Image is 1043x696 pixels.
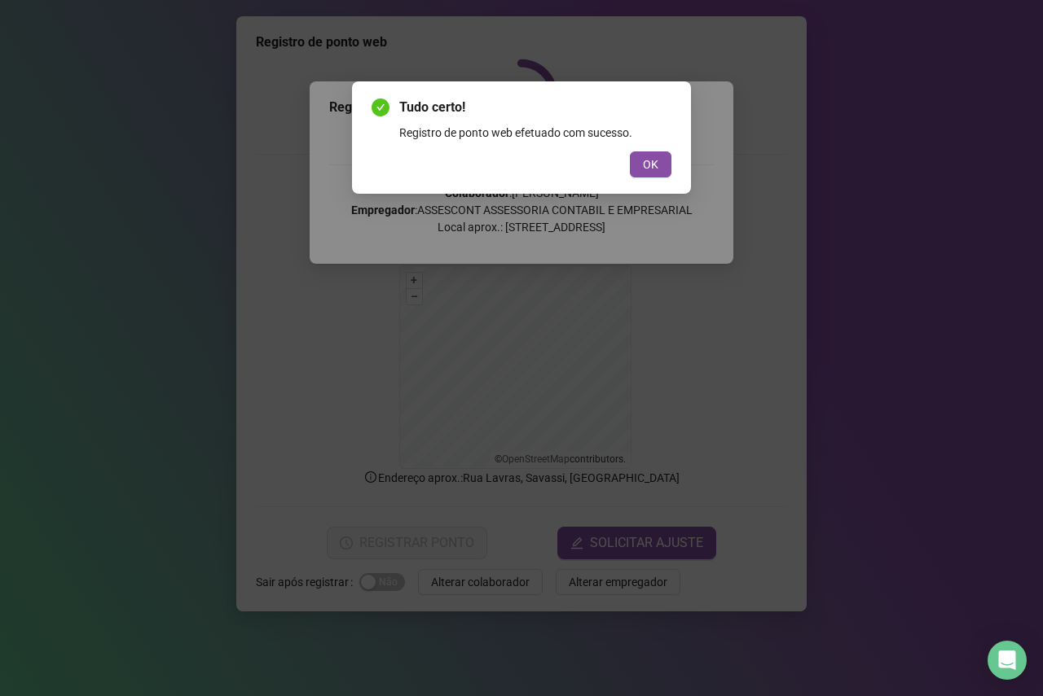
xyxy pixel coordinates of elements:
div: Registro de ponto web efetuado com sucesso. [399,124,671,142]
span: Tudo certo! [399,98,671,117]
div: Open Intercom Messenger [988,641,1027,680]
button: OK [630,151,671,177]
span: check-circle [372,98,389,116]
span: OK [643,155,658,173]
